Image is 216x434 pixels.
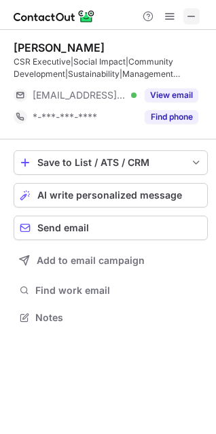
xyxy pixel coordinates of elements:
span: Notes [35,312,202,324]
span: [EMAIL_ADDRESS][DOMAIN_NAME] [33,89,126,101]
img: ContactOut v5.3.10 [14,8,95,24]
button: AI write personalized message [14,183,208,207]
button: Reveal Button [145,88,198,102]
span: Find work email [35,284,202,297]
button: Find work email [14,281,208,300]
span: Send email [37,222,89,233]
div: Save to List / ATS / CRM [37,157,184,168]
div: CSR Executive|Social Impact|Community Development|Sustainability|Management Associate|Human Resou... [14,56,208,80]
button: Reveal Button [145,110,198,124]
span: Add to email campaign [37,255,145,266]
span: AI write personalized message [37,190,182,201]
button: Send email [14,216,208,240]
div: [PERSON_NAME] [14,41,105,54]
button: Add to email campaign [14,248,208,273]
button: Notes [14,308,208,327]
button: save-profile-one-click [14,150,208,175]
